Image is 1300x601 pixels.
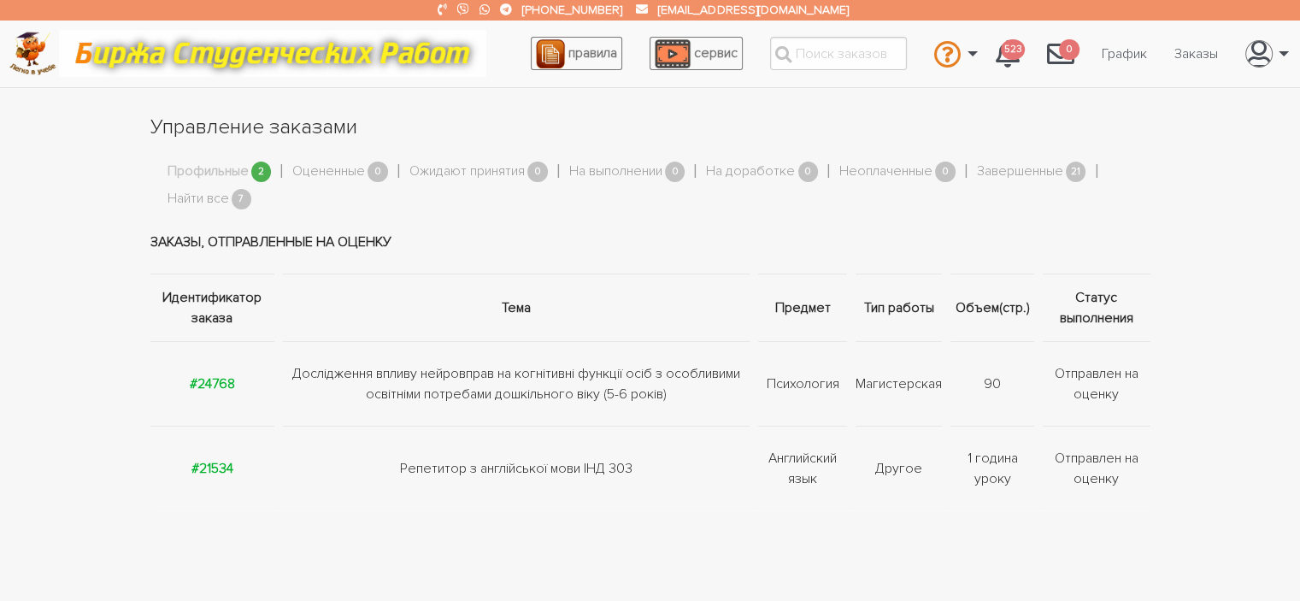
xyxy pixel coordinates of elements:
th: Объем(стр.) [946,274,1038,341]
a: На выполнении [569,161,662,183]
span: 0 [1059,39,1079,61]
a: Ожидают принятия [409,161,525,183]
a: Профильные [168,161,249,183]
th: Тема [279,274,754,341]
th: Предмет [754,274,851,341]
img: logo-c4363faeb99b52c628a42810ed6dfb4293a56d4e4775eb116515dfe7f33672af.png [9,32,56,75]
img: play_icon-49f7f135c9dc9a03216cfdbccbe1e3994649169d890fb554cedf0eac35a01ba8.png [655,39,691,68]
a: #24768 [190,375,235,392]
span: 21 [1066,162,1086,183]
span: 0 [935,162,956,183]
a: Неоплаченные [839,161,932,183]
a: Оцененные [292,161,365,183]
a: График [1088,38,1161,70]
a: [EMAIL_ADDRESS][DOMAIN_NAME] [658,3,848,17]
a: Найти все [168,188,229,210]
a: сервис [650,37,743,70]
span: 523 [1001,39,1025,61]
a: правила [531,37,622,70]
a: #21534 [191,460,233,477]
td: Отправлен на оценку [1038,341,1150,426]
td: Отправлен на оценку [1038,426,1150,510]
a: [PHONE_NUMBER] [522,3,622,17]
td: Репетитор з англійської мови ІНД 303 [279,426,754,510]
span: 2 [251,162,272,183]
td: Другое [851,426,946,510]
span: 0 [665,162,685,183]
span: 0 [527,162,548,183]
img: motto-12e01f5a76059d5f6a28199ef077b1f78e012cfde436ab5cf1d4517935686d32.gif [59,30,486,77]
td: Английский язык [754,426,851,510]
th: Тип работы [851,274,946,341]
img: agreement_icon-feca34a61ba7f3d1581b08bc946b2ec1ccb426f67415f344566775c155b7f62c.png [536,39,565,68]
input: Поиск заказов [770,37,907,70]
span: сервис [694,44,738,62]
td: Магистерская [851,341,946,426]
td: Психология [754,341,851,426]
td: 1 година уроку [946,426,1038,510]
td: Заказы, отправленные на оценку [150,210,1150,274]
h1: Управление заказами [150,113,1150,142]
span: правила [568,44,617,62]
a: 523 [982,31,1033,77]
a: Завершенные [977,161,1063,183]
span: 0 [798,162,819,183]
span: 0 [368,162,388,183]
td: Дослідження впливу нейровправ на когнітивні функції осіб з особливими освітніми потребами дошкіль... [279,341,754,426]
th: Статус выполнения [1038,274,1150,341]
th: Идентификатор заказа [150,274,279,341]
a: 0 [1033,31,1088,77]
td: 90 [946,341,1038,426]
a: На доработке [706,161,795,183]
span: 7 [232,189,252,210]
a: Заказы [1161,38,1232,70]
